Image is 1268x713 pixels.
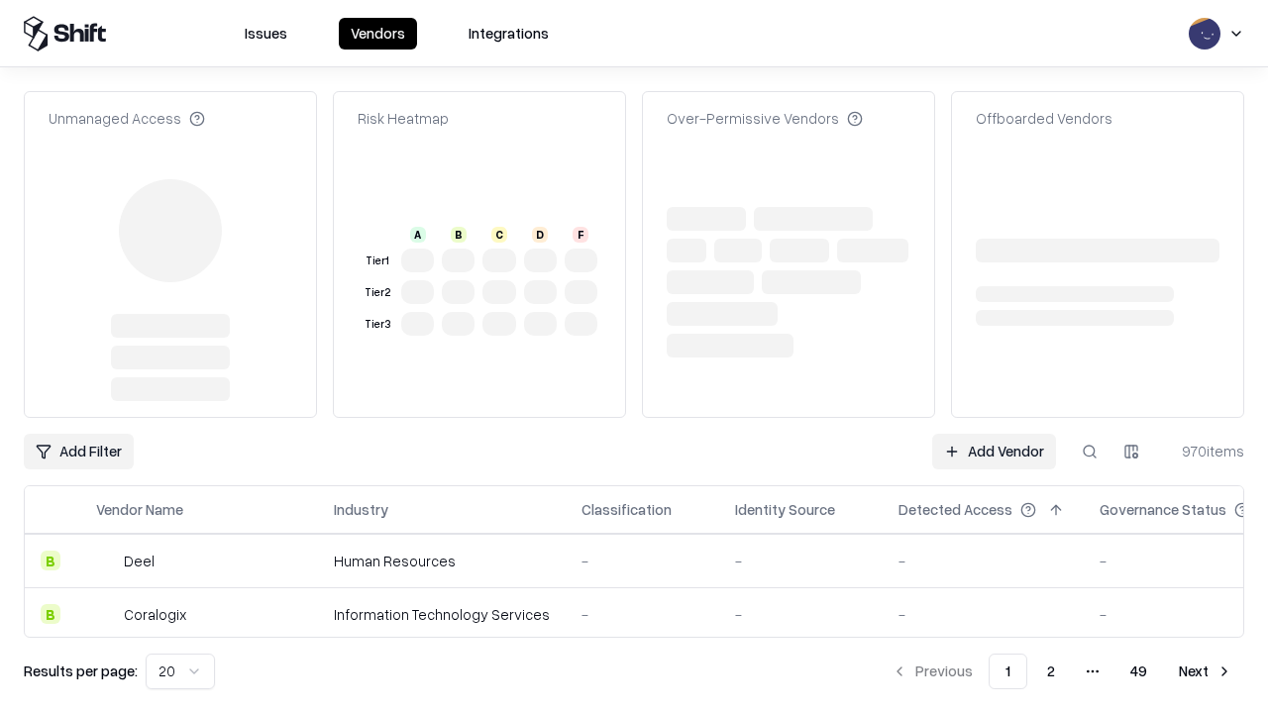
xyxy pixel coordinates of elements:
div: Tier 2 [362,284,393,301]
div: D [532,227,548,243]
div: - [581,604,703,625]
div: Governance Status [1100,499,1226,520]
p: Results per page: [24,661,138,681]
button: Add Filter [24,434,134,469]
div: Detected Access [898,499,1012,520]
nav: pagination [880,654,1244,689]
div: Tier 3 [362,316,393,333]
button: 2 [1031,654,1071,689]
div: Tier 1 [362,253,393,269]
div: - [581,551,703,571]
div: B [41,604,60,624]
button: Integrations [457,18,561,50]
div: Classification [581,499,672,520]
div: B [41,551,60,570]
div: - [735,604,867,625]
div: F [573,227,588,243]
a: Add Vendor [932,434,1056,469]
div: B [451,227,467,243]
div: Risk Heatmap [358,108,449,129]
div: Human Resources [334,551,550,571]
button: Next [1167,654,1244,689]
img: Coralogix [96,604,116,624]
div: Vendor Name [96,499,183,520]
div: Coralogix [124,604,186,625]
div: Over-Permissive Vendors [667,108,863,129]
div: 970 items [1165,441,1244,461]
button: Issues [233,18,299,50]
div: - [898,551,1068,571]
div: Offboarded Vendors [976,108,1112,129]
div: Identity Source [735,499,835,520]
div: A [410,227,426,243]
div: Deel [124,551,155,571]
div: Information Technology Services [334,604,550,625]
button: 49 [1114,654,1163,689]
button: 1 [989,654,1027,689]
div: - [735,551,867,571]
div: - [898,604,1068,625]
button: Vendors [339,18,417,50]
div: C [491,227,507,243]
div: Unmanaged Access [49,108,205,129]
img: Deel [96,551,116,570]
div: Industry [334,499,388,520]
